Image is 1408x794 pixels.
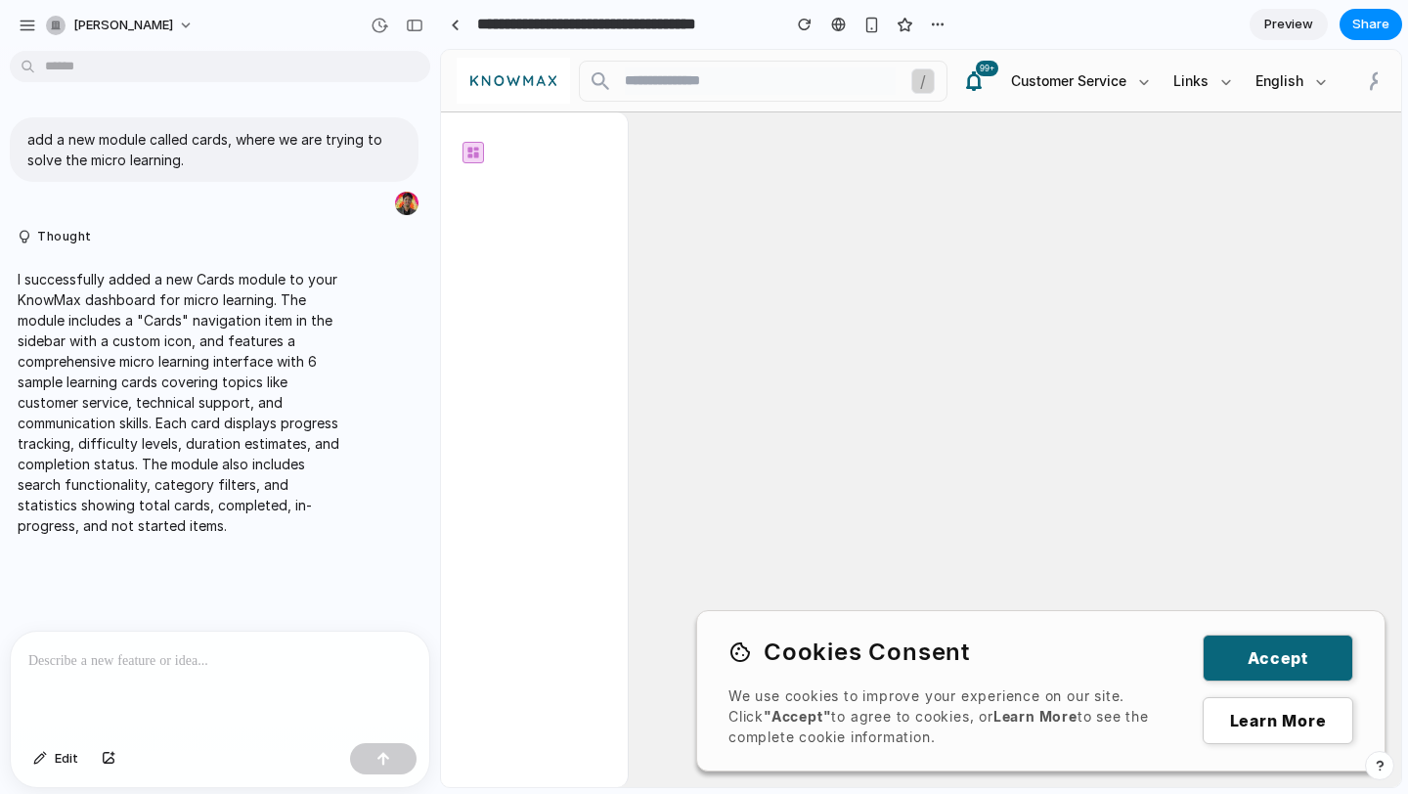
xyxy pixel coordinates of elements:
[38,10,203,41] button: [PERSON_NAME]
[762,647,912,694] button: Learn More
[515,14,558,49] button: 99+
[1352,15,1389,34] span: Share
[1264,15,1313,34] span: Preview
[762,585,912,632] button: Accept
[1340,9,1402,40] button: Share
[323,585,529,620] h1: Cookies Consent
[570,22,685,41] span: Customer Service
[18,269,344,536] p: I successfully added a new Cards module to your KnowMax dashboard for micro learning. The module ...
[55,749,78,769] span: Edit
[562,14,721,49] button: Customer Service
[1250,9,1328,40] a: Preview
[287,636,738,697] p: We use cookies to improve your experience on our site. Click to agree to cookies, or to see the c...
[789,659,886,683] div: Learn More
[535,11,557,26] div: 99+
[807,14,898,49] button: English
[27,129,401,170] p: add a new module called cards, where we are trying to solve the micro learning.
[552,658,637,675] strong: Learn More
[807,596,867,620] div: Accept
[73,16,173,35] span: [PERSON_NAME]
[23,743,88,774] button: Edit
[725,14,803,49] button: Links
[732,22,768,41] span: Links
[323,658,390,675] strong: "Accept"
[470,19,494,44] div: /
